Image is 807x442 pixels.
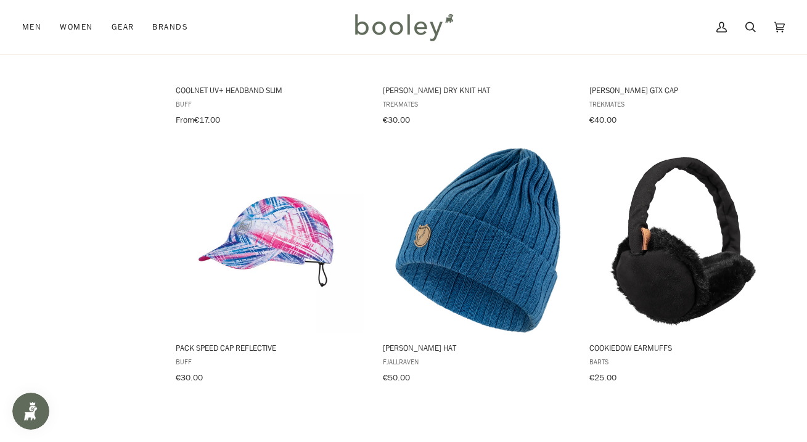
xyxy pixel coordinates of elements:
span: Men [22,21,41,33]
span: From [176,114,194,126]
span: Fjallraven [383,356,573,367]
span: €17.00 [194,114,220,126]
span: €30.00 [383,114,410,126]
span: [PERSON_NAME] GTX Cap [589,84,780,96]
img: Buff Pack Run Cap Reflective R-Wira Multi - Booley Galway [179,148,364,333]
span: Barts [589,356,780,367]
span: Buff [176,99,366,109]
span: Pack Speed Cap Reflective [176,342,366,353]
span: CoolNet UV+ Headband Slim [176,84,366,96]
a: Pack Speed Cap Reflective [174,148,368,387]
a: Cookiedow Earmuffs [588,148,782,387]
span: €40.00 [589,114,617,126]
span: Brands [152,21,188,33]
span: [PERSON_NAME] Hat [383,342,573,353]
a: Byron Hat [381,148,575,387]
span: Cookiedow Earmuffs [589,342,780,353]
span: Trekmates [589,99,780,109]
span: €50.00 [383,372,410,383]
span: [PERSON_NAME] DRY Knit Hat [383,84,573,96]
img: Barts Cookiedow Earmuffs Black - Booley Galway [592,148,777,333]
span: €30.00 [176,372,203,383]
span: Gear [112,21,134,33]
iframe: Button to open loyalty program pop-up [12,393,49,430]
span: Buff [176,356,366,367]
span: Women [60,21,92,33]
span: €25.00 [589,372,617,383]
img: Fjallraven Byron Hat Alpine Blue - Booley Galway [385,148,570,333]
span: Trekmates [383,99,573,109]
img: Booley [350,9,457,45]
